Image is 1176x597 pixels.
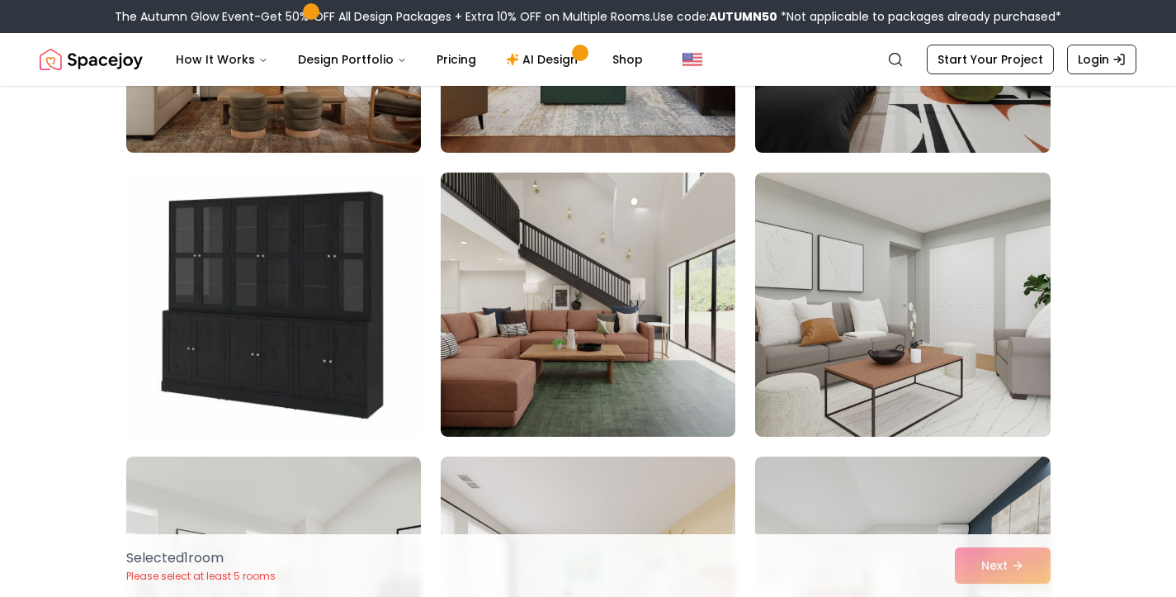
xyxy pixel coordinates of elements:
nav: Global [40,33,1136,86]
a: Spacejoy [40,43,143,76]
img: Room room-60 [755,173,1050,437]
b: AUTUMN50 [709,8,777,25]
a: Shop [599,43,656,76]
p: Please select at least 5 rooms [126,570,276,583]
button: Design Portfolio [285,43,420,76]
img: Room room-59 [441,173,735,437]
img: Spacejoy Logo [40,43,143,76]
a: AI Design [493,43,596,76]
div: The Autumn Glow Event-Get 50% OFF All Design Packages + Extra 10% OFF on Multiple Rooms. [115,8,1061,25]
span: Use code: [653,8,777,25]
button: How It Works [163,43,281,76]
a: Login [1067,45,1136,74]
a: Pricing [423,43,489,76]
a: Start Your Project [927,45,1054,74]
nav: Main [163,43,656,76]
p: Selected 1 room [126,548,276,568]
img: United States [682,50,702,69]
span: *Not applicable to packages already purchased* [777,8,1061,25]
img: Room room-58 [119,166,428,443]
